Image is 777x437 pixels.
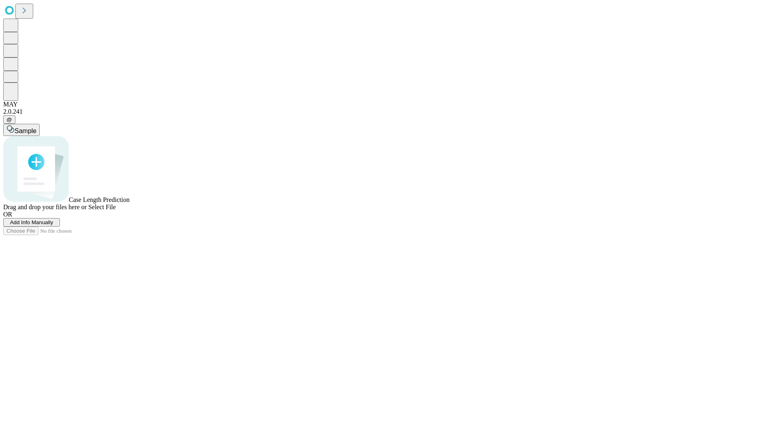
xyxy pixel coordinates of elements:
button: Add Info Manually [3,218,60,227]
span: OR [3,211,12,218]
button: @ [3,115,15,124]
button: Sample [3,124,40,136]
div: MAY [3,101,774,108]
div: 2.0.241 [3,108,774,115]
span: Add Info Manually [10,219,53,225]
span: @ [6,117,12,123]
span: Case Length Prediction [69,196,129,203]
span: Select File [88,204,116,210]
span: Drag and drop your files here or [3,204,87,210]
span: Sample [15,127,36,134]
